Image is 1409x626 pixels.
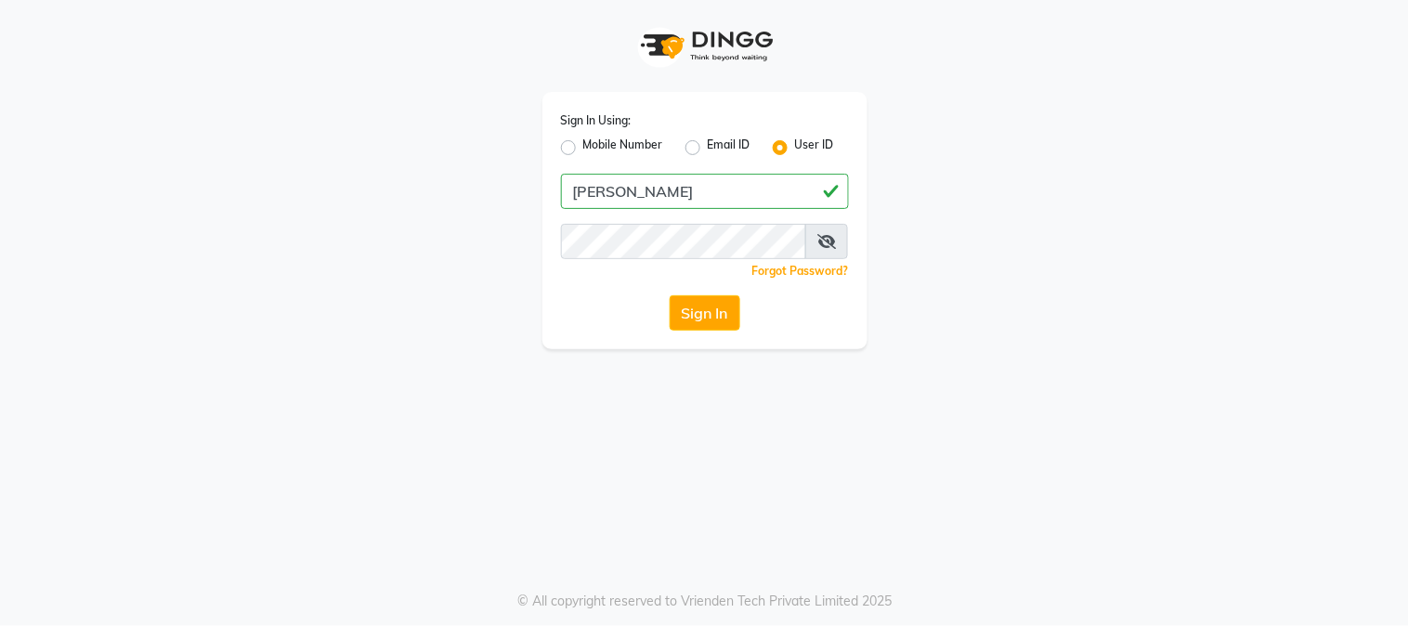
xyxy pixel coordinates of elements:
input: Username [561,224,807,259]
label: Mobile Number [583,137,663,159]
label: Email ID [708,137,750,159]
button: Sign In [670,295,740,331]
input: Username [561,174,849,209]
a: Forgot Password? [752,264,849,278]
label: User ID [795,137,834,159]
label: Sign In Using: [561,112,632,129]
img: logo1.svg [631,19,779,73]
